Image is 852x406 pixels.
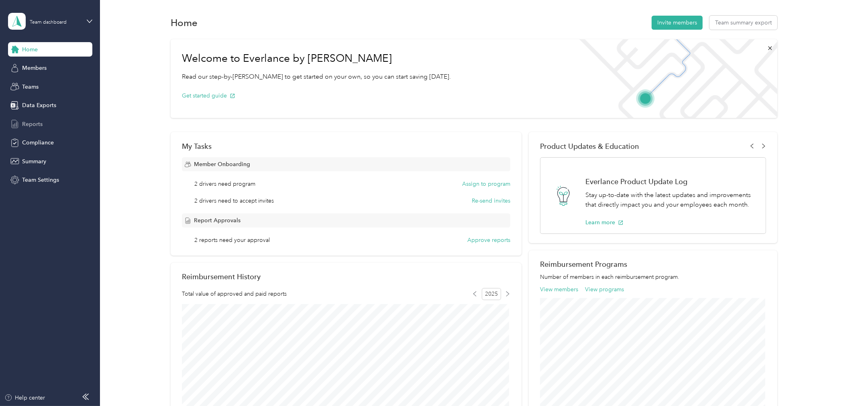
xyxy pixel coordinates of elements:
button: Assign to program [462,180,510,188]
div: Team dashboard [30,20,67,25]
span: Member Onboarding [194,160,250,168]
span: Report Approvals [194,216,241,225]
span: Total value of approved and paid reports [182,290,287,298]
h1: Welcome to Everlance by [PERSON_NAME] [182,52,451,65]
h1: Home [171,18,198,27]
button: Get started guide [182,91,235,100]
button: Team summary export [709,16,777,30]
span: Teams [22,83,39,91]
span: 2 drivers need to accept invites [195,197,274,205]
span: 2025 [482,288,501,300]
p: Number of members in each reimbursement program. [540,273,766,281]
button: Approve reports [467,236,510,244]
button: Invite members [652,16,703,30]
span: Data Exports [22,101,56,110]
span: Members [22,64,47,72]
span: Compliance [22,138,54,147]
span: Summary [22,157,46,166]
span: Home [22,45,38,54]
span: Team Settings [22,176,59,184]
h2: Reimbursement History [182,272,261,281]
button: Re-send invites [472,197,510,205]
button: View members [540,285,578,294]
span: Product Updates & Education [540,142,639,150]
button: Help center [4,394,45,402]
span: 2 reports need your approval [195,236,270,244]
div: My Tasks [182,142,510,150]
h1: Everlance Product Update Log [585,177,758,186]
p: Read our step-by-[PERSON_NAME] to get started on your own, so you can start saving [DATE]. [182,72,451,82]
button: View programs [585,285,624,294]
span: Reports [22,120,43,128]
p: Stay up-to-date with the latest updates and improvements that directly impact you and your employ... [585,190,758,210]
iframe: Everlance-gr Chat Button Frame [807,361,852,406]
img: Welcome to everlance [571,39,777,118]
h2: Reimbursement Programs [540,260,766,268]
button: Learn more [585,218,624,227]
span: 2 drivers need program [195,180,256,188]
